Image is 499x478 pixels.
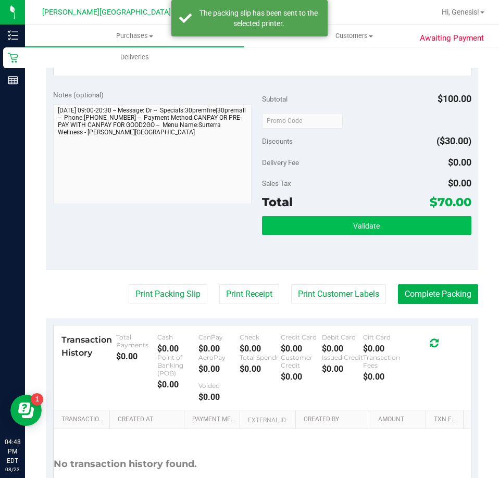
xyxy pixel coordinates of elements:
input: Promo Code [262,113,343,129]
inline-svg: Inventory [8,30,18,41]
span: $70.00 [430,195,471,209]
a: Amount [378,416,422,424]
button: Print Customer Labels [291,284,386,304]
span: [PERSON_NAME][GEOGRAPHIC_DATA] [42,8,171,17]
span: ($30.00) [436,135,471,146]
div: Transaction Fees [363,354,404,369]
span: Validate [353,222,380,230]
span: Purchases [25,31,244,41]
div: $0.00 [322,364,363,374]
span: $0.00 [448,178,471,188]
span: $100.00 [438,93,471,104]
span: $0.00 [448,157,471,168]
button: Print Packing Slip [129,284,207,304]
div: Cash [157,333,198,341]
div: Customer Credit [281,354,322,369]
div: Point of Banking (POB) [157,354,198,377]
a: Txn Fee [434,416,459,424]
div: $0.00 [240,364,281,374]
div: Total Spendr [240,354,281,361]
div: $0.00 [363,372,404,382]
div: Check [240,333,281,341]
div: Total Payments [116,333,157,349]
div: The packing slip has been sent to the selected printer. [197,8,320,29]
div: $0.00 [322,344,363,354]
div: CanPay [198,333,240,341]
p: 08/23 [5,466,20,473]
span: Total [262,195,293,209]
span: Delivery Fee [262,158,299,167]
div: $0.00 [116,351,157,361]
div: Debit Card [322,333,363,341]
div: $0.00 [198,392,240,402]
a: Transaction ID [61,416,106,424]
span: Notes (optional) [53,91,104,99]
iframe: Resource center unread badge [31,393,43,406]
span: Awaiting Payment [420,32,484,44]
a: Customers [244,25,464,47]
div: Credit Card [281,333,322,341]
div: $0.00 [281,344,322,354]
span: Batch: [65,62,83,69]
button: Print Receipt [219,284,279,304]
span: Deliveries [106,53,163,62]
a: Deliveries [25,46,244,68]
inline-svg: Retail [8,53,18,63]
button: Complete Packing [398,284,478,304]
div: Voided [198,382,240,389]
div: $0.00 [198,364,240,374]
div: $0.00 [157,344,198,354]
inline-svg: Reports [8,75,18,85]
a: Payment Method [192,416,236,424]
span: W-JUL25T1902-0717 [84,62,144,69]
span: Customers [245,31,463,41]
div: $0.00 [281,372,322,382]
a: Purchases [25,25,244,47]
button: Validate [262,216,471,235]
div: $0.00 [157,380,198,389]
span: Sales Tax [262,179,291,187]
a: Created At [118,416,180,424]
div: $0.00 [240,344,281,354]
p: 04:48 PM EDT [5,437,20,466]
iframe: Resource center [10,395,42,426]
a: Created By [304,416,366,424]
div: $0.00 [363,344,404,354]
span: Discounts [262,132,293,150]
div: $0.00 [198,344,240,354]
th: External ID [240,410,295,429]
div: Issued Credit [322,354,363,361]
div: AeroPay [198,354,240,361]
span: Hi, Genesis! [442,8,479,16]
span: Subtotal [262,95,288,103]
div: Gift Card [363,333,404,341]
